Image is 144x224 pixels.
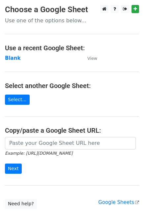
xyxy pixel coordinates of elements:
a: Blank [5,55,20,61]
small: Example: [URL][DOMAIN_NAME] [5,151,72,156]
h3: Choose a Google Sheet [5,5,139,14]
h4: Use a recent Google Sheet: [5,44,139,52]
a: Select... [5,95,30,105]
a: Google Sheets [98,199,139,205]
input: Next [5,164,22,174]
a: View [81,55,97,61]
p: Use one of the options below... [5,17,139,24]
a: Need help? [5,199,37,209]
h4: Select another Google Sheet: [5,82,139,90]
input: Paste your Google Sheet URL here [5,137,136,149]
small: View [87,56,97,61]
h4: Copy/paste a Google Sheet URL: [5,126,139,134]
